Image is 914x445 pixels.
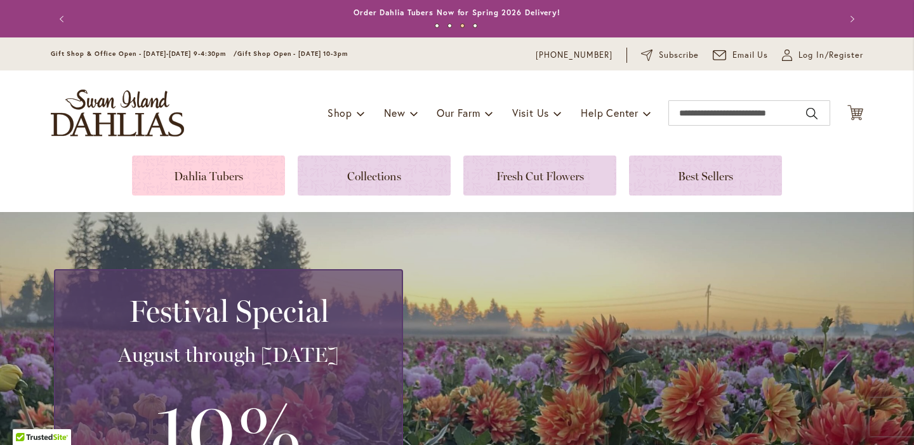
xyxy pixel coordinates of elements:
span: Visit Us [512,106,549,119]
a: Order Dahlia Tubers Now for Spring 2026 Delivery! [354,8,560,17]
h2: Festival Special [70,293,387,329]
span: Subscribe [659,49,699,62]
button: Previous [51,6,76,32]
button: 3 of 4 [460,23,465,28]
span: Log In/Register [798,49,863,62]
span: Our Farm [437,106,480,119]
a: Email Us [713,49,769,62]
h3: August through [DATE] [70,342,387,368]
span: Email Us [732,49,769,62]
a: store logo [51,90,184,136]
button: 4 of 4 [473,23,477,28]
a: Subscribe [641,49,699,62]
a: [PHONE_NUMBER] [536,49,613,62]
span: Gift Shop & Office Open - [DATE]-[DATE] 9-4:30pm / [51,50,237,58]
button: Next [838,6,863,32]
span: Shop [328,106,352,119]
span: Help Center [581,106,639,119]
span: New [384,106,405,119]
span: Gift Shop Open - [DATE] 10-3pm [237,50,348,58]
button: 1 of 4 [435,23,439,28]
a: Log In/Register [782,49,863,62]
button: 2 of 4 [447,23,452,28]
